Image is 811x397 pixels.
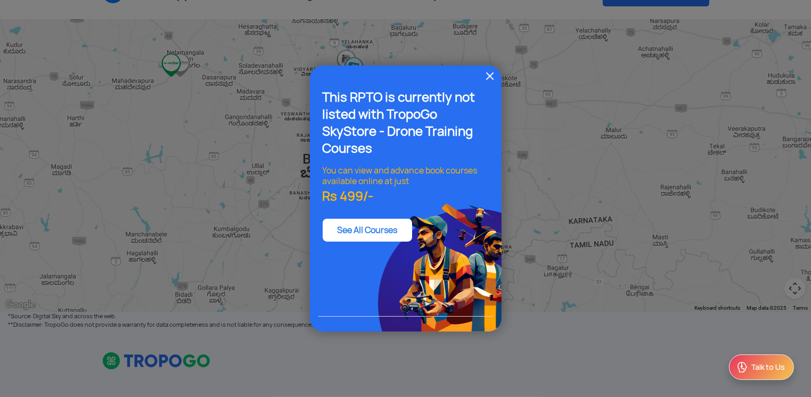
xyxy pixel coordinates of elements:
div: This RPTO is currently not listed with TropoGo SkyStore - Drone Training Courses [323,89,489,157]
img: ic_close_white.png [484,70,496,82]
img: ic_Support.svg [736,361,749,374]
div: Talk to Us [751,362,785,373]
div: You can view and advance book courses available online at just [323,166,489,187]
div: Rs 499/- [323,191,489,202]
a: See All Courses [337,225,397,236]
